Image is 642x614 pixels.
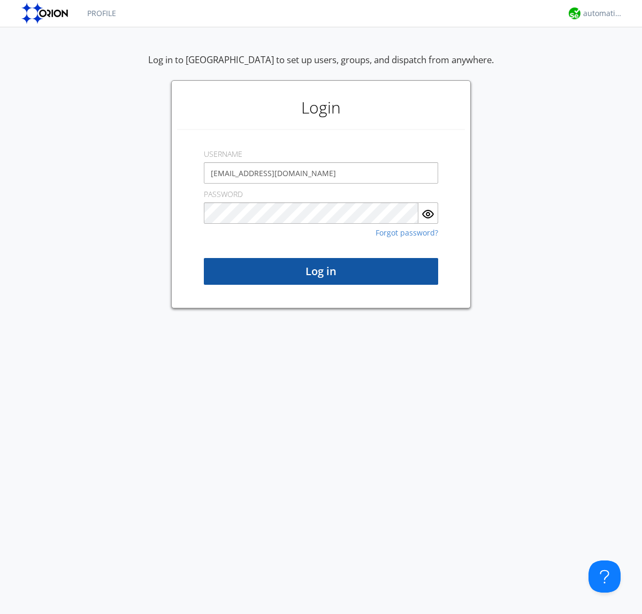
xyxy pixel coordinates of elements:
button: Log in [204,258,438,285]
a: Forgot password? [376,229,438,237]
div: automation+atlas [583,8,623,19]
iframe: Toggle Customer Support [588,560,621,593]
input: Password [204,202,418,224]
div: Log in to [GEOGRAPHIC_DATA] to set up users, groups, and dispatch from anywhere. [148,54,494,80]
img: eye.svg [422,208,434,221]
h1: Login [177,86,465,129]
label: USERNAME [204,149,242,160]
button: Show Password [418,202,438,224]
label: PASSWORD [204,189,243,200]
img: d2d01cd9b4174d08988066c6d424eccd [569,7,580,19]
img: orion-labs-logo.svg [21,3,71,24]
